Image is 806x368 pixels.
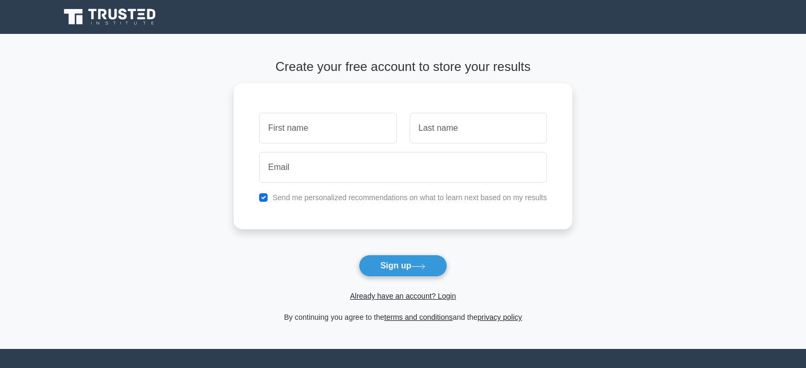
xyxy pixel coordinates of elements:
[524,161,537,174] keeper-lock: Open Keeper Popup
[259,152,547,183] input: Email
[272,193,547,202] label: Send me personalized recommendations on what to learn next based on my results
[227,311,579,324] div: By continuing you agree to the and the
[477,313,522,321] a: privacy policy
[384,313,453,321] a: terms and conditions
[350,292,456,300] a: Already have an account? Login
[259,113,396,143] input: First name
[359,255,448,277] button: Sign up
[410,113,547,143] input: Last name
[234,59,572,75] h4: Create your free account to store your results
